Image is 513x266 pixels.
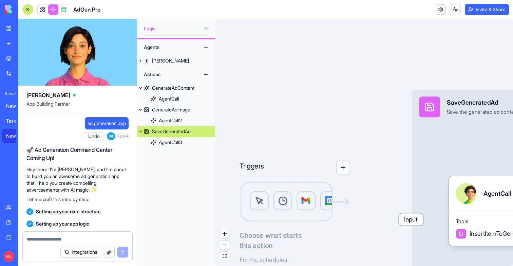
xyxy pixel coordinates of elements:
[36,220,89,227] span: Setting up your app logic
[137,126,215,137] a: SaveGeneratedAd
[6,132,25,139] div: New App
[26,91,70,99] span: [PERSON_NAME]
[36,208,101,215] span: Setting up your data structure
[144,25,201,32] span: Logic
[26,196,129,203] p: Let me craft this step by step:
[137,55,215,66] a: [PERSON_NAME]
[240,230,350,251] span: Choose what starts this action
[73,5,100,14] h1: AdGen Pro
[137,115,215,126] a: AgentCall2
[465,4,509,15] button: Invite & Share
[3,251,14,262] span: ML
[152,85,194,91] div: GenerateAdContent
[2,99,29,113] a: New App
[84,132,104,140] button: Undo
[152,106,190,113] div: GenerateAdImage
[220,241,229,250] button: zoom out
[140,69,195,80] div: Actions
[26,146,129,162] h2: 🚀 Ad Generation Command Center Coming Up!
[26,101,129,113] span: App Building Partner
[2,114,29,128] a: TaskMaster Pro
[107,132,115,140] span: M
[140,42,195,53] div: Agents
[137,93,215,104] a: AgentCall
[220,252,229,261] button: fit view
[399,213,423,226] span: Input
[159,95,179,102] div: AgentCall
[159,139,182,146] div: AgentCall3
[220,229,229,238] button: zoom in
[88,120,126,127] span: ad generation app
[2,91,16,96] span: Recent
[240,161,264,175] p: Triggers
[2,129,29,143] a: New App
[240,181,350,223] img: Logic
[152,128,191,135] div: SaveGeneratedAd
[152,57,189,64] div: [PERSON_NAME]
[60,247,101,258] button: Integrations
[137,137,215,148] a: AgentCall3
[6,103,25,109] div: New App
[6,118,25,124] div: TaskMaster Pro
[118,134,129,139] span: 10:44
[137,104,215,115] a: GenerateAdImage
[483,189,511,198] div: AgentCall
[159,117,182,124] div: AgentCall2
[26,166,129,193] p: Hey there! I'm [PERSON_NAME], and I'm about to build you an awesome ad generation app that'll hel...
[137,83,215,93] a: GenerateAdContent
[5,5,47,14] img: logo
